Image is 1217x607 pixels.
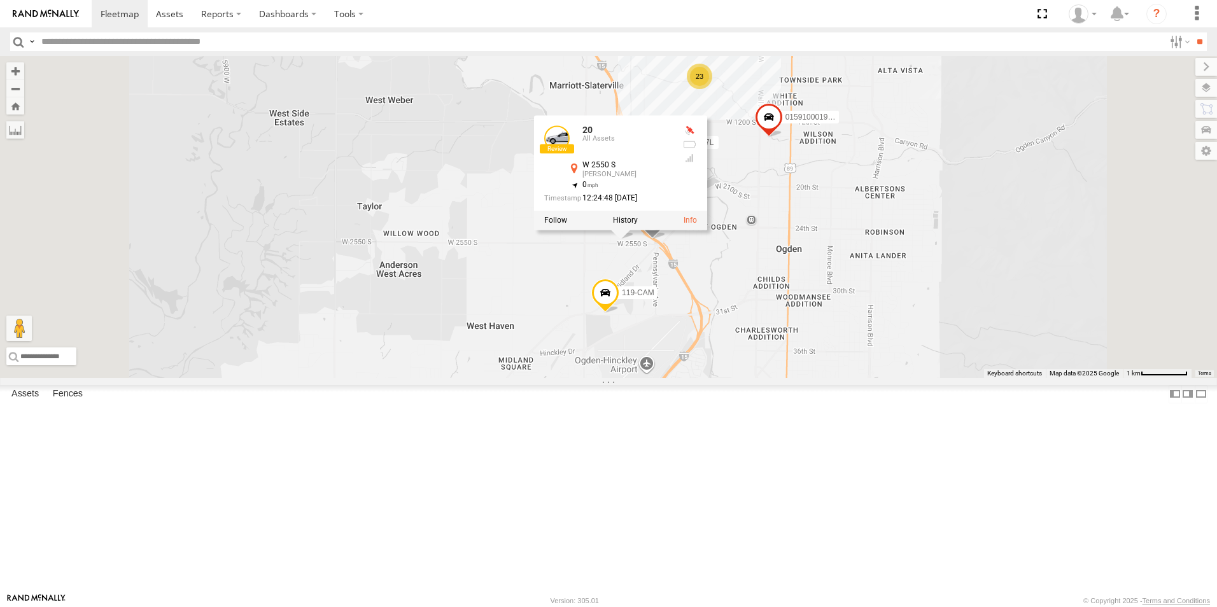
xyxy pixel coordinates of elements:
span: 1 km [1127,370,1141,377]
label: Fences [46,385,89,403]
div: [PERSON_NAME] [582,171,672,179]
div: No GPS Fix [682,126,697,136]
span: 015910001997066 [785,113,849,122]
div: 23 [687,64,712,89]
div: All Assets [582,136,672,143]
a: Visit our Website [7,594,66,607]
div: No battery health information received from this device. [682,139,697,150]
button: Keyboard shortcuts [987,369,1042,378]
button: Zoom out [6,80,24,97]
button: Map Scale: 1 km per 70 pixels [1123,369,1192,378]
label: Search Filter Options [1165,32,1192,51]
div: Keith Washburn [1064,4,1101,24]
button: Zoom in [6,62,24,80]
span: 119-CAM [622,289,654,298]
i: ? [1146,4,1167,24]
a: View Asset Details [544,126,570,151]
span: 0 [582,181,598,190]
label: Search Query [27,32,37,51]
button: Zoom Home [6,97,24,115]
label: Dock Summary Table to the Left [1169,385,1181,403]
label: Realtime tracking of Asset [544,216,567,225]
label: Map Settings [1195,142,1217,160]
label: Measure [6,121,24,139]
label: Dock Summary Table to the Right [1181,385,1194,403]
div: W 2550 S [582,162,672,170]
div: Version: 305.01 [551,597,599,604]
label: View Asset History [613,216,638,225]
label: Assets [5,385,45,403]
a: Terms [1198,371,1211,376]
a: View Asset Details [684,216,697,225]
a: 20 [582,125,593,136]
label: Hide Summary Table [1195,385,1207,403]
a: Terms and Conditions [1143,597,1210,604]
button: Drag Pegman onto the map to open Street View [6,316,32,341]
div: Date/time of location update [544,195,672,203]
img: rand-logo.svg [13,10,79,18]
div: © Copyright 2025 - [1083,597,1210,604]
div: Last Event GSM Signal Strength [682,153,697,164]
span: Map data ©2025 Google [1050,370,1119,377]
